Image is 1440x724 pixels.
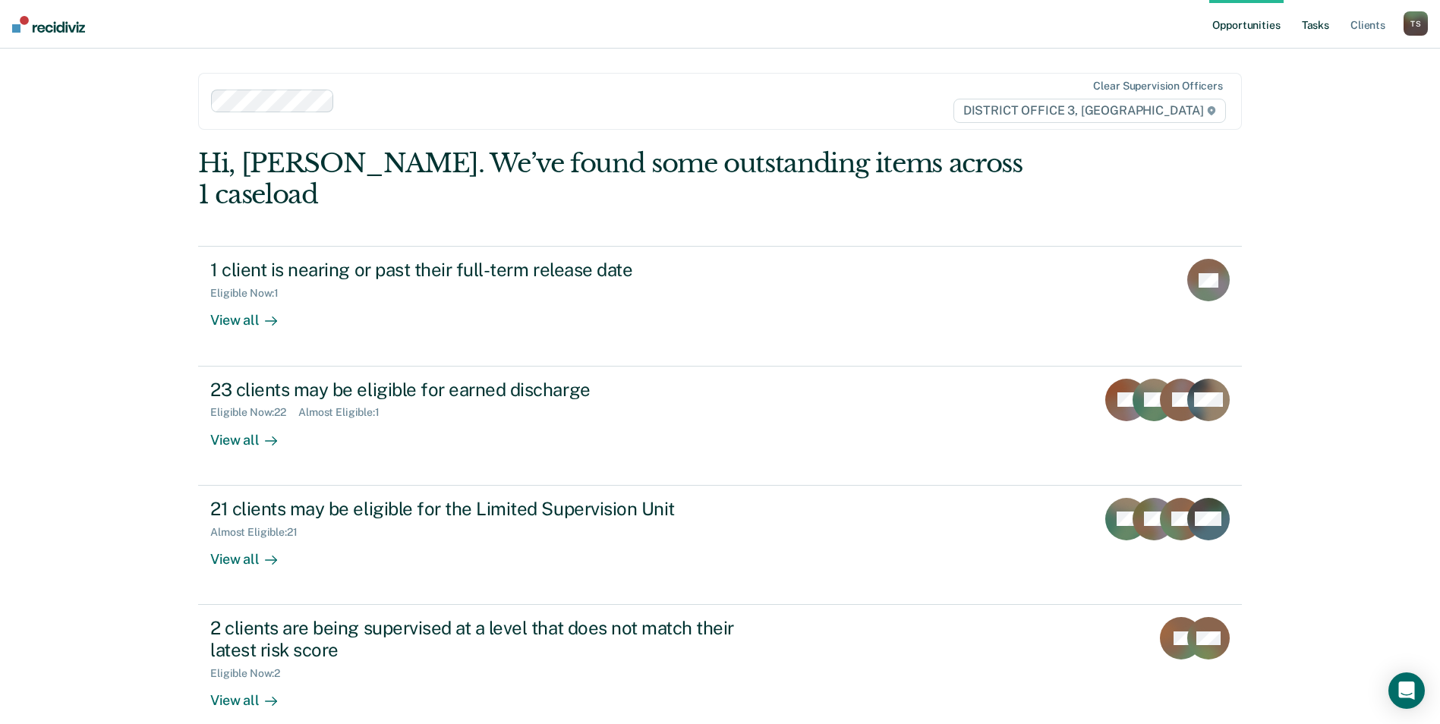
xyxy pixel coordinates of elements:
img: Recidiviz [12,16,85,33]
a: 21 clients may be eligible for the Limited Supervision UnitAlmost Eligible:21View all [198,486,1242,605]
div: Eligible Now : 2 [210,667,292,680]
div: View all [210,300,295,329]
div: View all [210,419,295,449]
div: Eligible Now : 1 [210,287,291,300]
div: Eligible Now : 22 [210,406,298,419]
div: T S [1404,11,1428,36]
div: Clear supervision officers [1093,80,1222,93]
span: DISTRICT OFFICE 3, [GEOGRAPHIC_DATA] [953,99,1226,123]
div: Hi, [PERSON_NAME]. We’ve found some outstanding items across 1 caseload [198,148,1033,210]
a: 1 client is nearing or past their full-term release dateEligible Now:1View all [198,246,1242,366]
div: 2 clients are being supervised at a level that does not match their latest risk score [210,617,743,661]
div: 21 clients may be eligible for the Limited Supervision Unit [210,498,743,520]
div: Almost Eligible : 1 [298,406,392,419]
div: View all [210,538,295,568]
a: 23 clients may be eligible for earned dischargeEligible Now:22Almost Eligible:1View all [198,367,1242,486]
div: View all [210,679,295,709]
div: Almost Eligible : 21 [210,526,310,539]
div: 23 clients may be eligible for earned discharge [210,379,743,401]
div: Open Intercom Messenger [1388,672,1425,709]
button: TS [1404,11,1428,36]
div: 1 client is nearing or past their full-term release date [210,259,743,281]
